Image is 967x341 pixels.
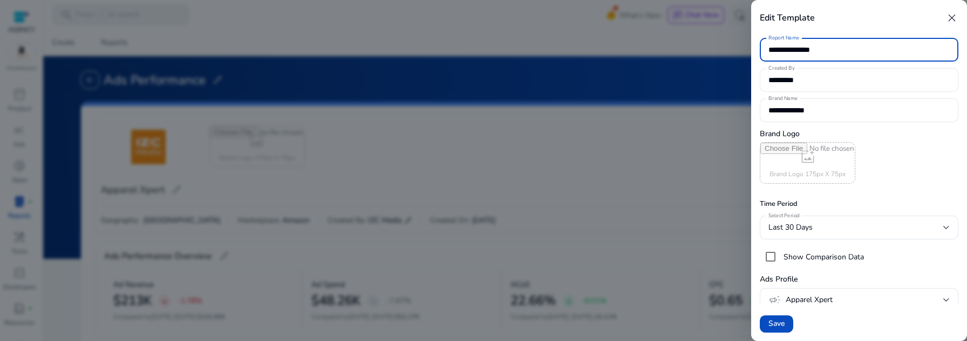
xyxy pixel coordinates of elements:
[781,251,864,263] label: Show Comparison Data
[768,64,795,72] mat-label: Created By
[786,294,943,306] span: Apparel Xpert
[760,129,800,139] h5: Brand Logo
[768,222,813,232] span: Last 30 Days
[760,315,793,332] button: Save
[768,95,798,102] mat-label: Brand Name
[945,11,958,24] span: close
[760,274,958,285] h5: Ads Profile
[768,293,781,306] span: campaign
[760,13,815,23] h4: Edit Template
[760,199,932,209] label: Time Period
[768,318,785,330] span: Save
[768,34,799,42] mat-label: Report Name
[768,212,799,220] mat-label: Select Period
